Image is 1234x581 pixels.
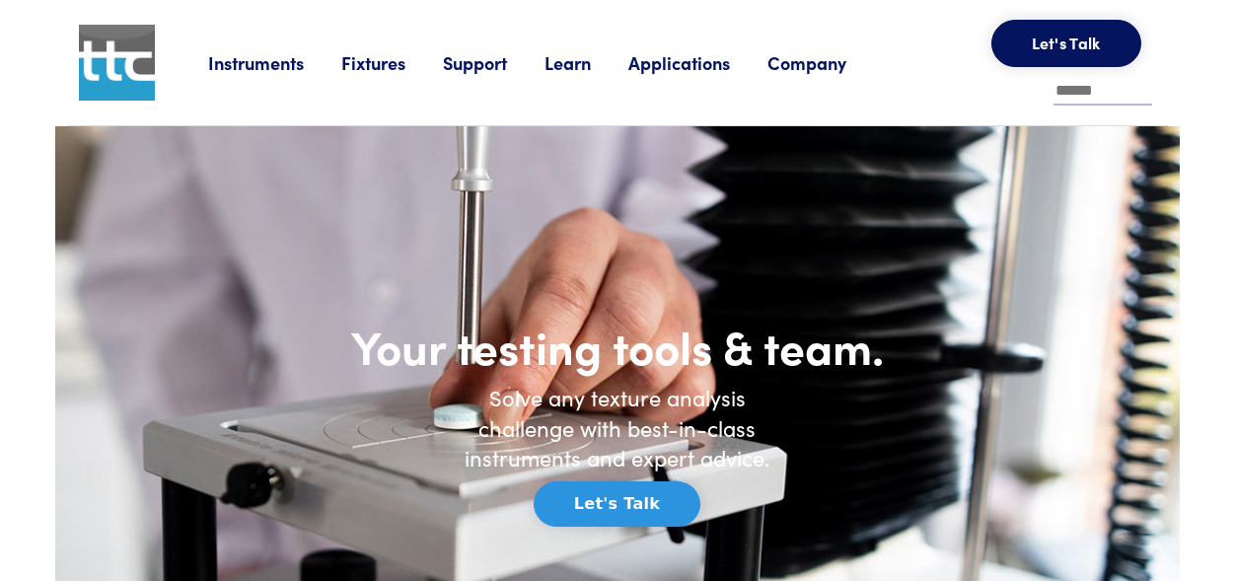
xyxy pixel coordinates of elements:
[534,481,700,527] button: Let's Talk
[208,50,341,75] a: Instruments
[341,50,443,75] a: Fixtures
[79,25,155,101] img: ttc_logo_1x1_v1.0.png
[767,50,884,75] a: Company
[282,318,953,375] h1: Your testing tools & team.
[628,50,767,75] a: Applications
[544,50,628,75] a: Learn
[991,20,1141,67] button: Let's Talk
[443,50,544,75] a: Support
[450,383,785,473] h6: Solve any texture analysis challenge with best-in-class instruments and expert advice.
